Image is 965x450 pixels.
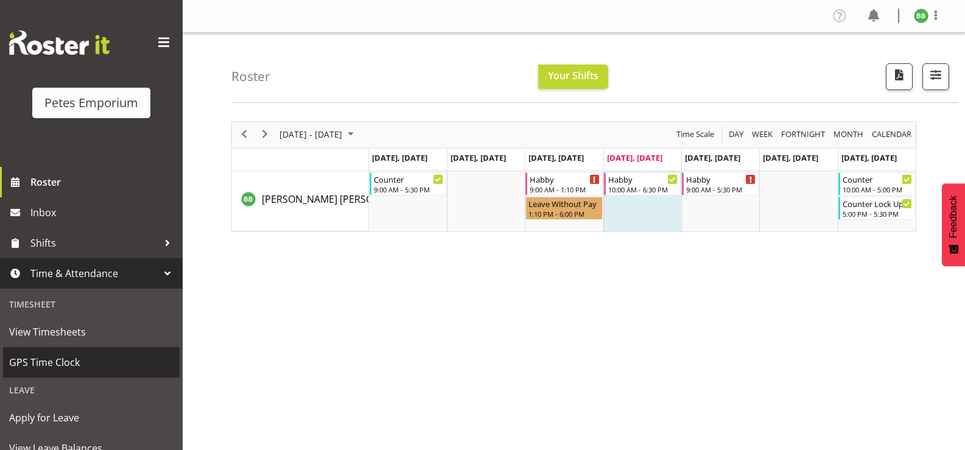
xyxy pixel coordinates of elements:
[278,127,343,142] span: [DATE] - [DATE]
[942,183,965,266] button: Feedback - Show survey
[843,173,912,185] div: Counter
[780,127,826,142] span: Fortnight
[9,30,110,55] img: Rosterit website logo
[528,197,599,209] div: Leave Without Pay
[9,409,174,427] span: Apply for Leave
[528,152,584,163] span: [DATE], [DATE]
[236,127,253,142] button: Previous
[370,172,446,195] div: Beena Beena"s event - Counter Begin From Monday, August 18, 2025 at 9:00:00 AM GMT+12:00 Ends At ...
[374,173,443,185] div: Counter
[9,353,174,371] span: GPS Time Clock
[870,127,914,142] button: Month
[278,127,359,142] button: August 2025
[727,127,746,142] button: Timeline Day
[728,127,745,142] span: Day
[372,152,427,163] span: [DATE], [DATE]
[3,292,180,317] div: Timesheet
[779,127,827,142] button: Fortnight
[262,192,415,206] a: [PERSON_NAME] [PERSON_NAME]
[871,127,913,142] span: calendar
[30,203,177,222] span: Inbox
[838,172,915,195] div: Beena Beena"s event - Counter Begin From Sunday, August 24, 2025 at 10:00:00 AM GMT+12:00 Ends At...
[686,185,756,194] div: 9:00 AM - 5:30 PM
[686,173,756,185] div: Habby
[843,197,912,209] div: Counter Lock Up
[231,121,916,232] div: Timeline Week of August 21, 2025
[44,94,138,112] div: Petes Emporium
[608,185,678,194] div: 10:00 AM - 6:30 PM
[3,378,180,403] div: Leave
[763,152,818,163] span: [DATE], [DATE]
[548,69,598,82] span: Your Shifts
[675,127,717,142] button: Time Scale
[530,173,599,185] div: Habby
[254,122,275,147] div: next period
[369,171,916,231] table: Timeline Week of August 21, 2025
[232,171,369,231] td: Beena Beena resource
[750,127,775,142] button: Timeline Week
[525,197,602,220] div: Beena Beena"s event - Leave Without Pay Begin From Wednesday, August 20, 2025 at 1:10:00 PM GMT+1...
[922,63,949,90] button: Filter Shifts
[257,127,273,142] button: Next
[608,173,678,185] div: Habby
[832,127,865,142] span: Month
[685,152,740,163] span: [DATE], [DATE]
[525,172,602,195] div: Beena Beena"s event - Habby Begin From Wednesday, August 20, 2025 at 9:00:00 AM GMT+12:00 Ends At...
[3,317,180,347] a: View Timesheets
[451,152,506,163] span: [DATE], [DATE]
[843,185,912,194] div: 10:00 AM - 5:00 PM
[751,127,774,142] span: Week
[231,69,270,83] h4: Roster
[682,172,759,195] div: Beena Beena"s event - Habby Begin From Friday, August 22, 2025 at 9:00:00 AM GMT+12:00 Ends At Fr...
[374,185,443,194] div: 9:00 AM - 5:30 PM
[528,209,599,219] div: 1:10 PM - 6:00 PM
[538,65,608,89] button: Your Shifts
[841,152,897,163] span: [DATE], [DATE]
[838,197,915,220] div: Beena Beena"s event - Counter Lock Up Begin From Sunday, August 24, 2025 at 5:00:00 PM GMT+12:00 ...
[530,185,599,194] div: 9:00 AM - 1:10 PM
[234,122,254,147] div: previous period
[604,172,681,195] div: Beena Beena"s event - Habby Begin From Thursday, August 21, 2025 at 10:00:00 AM GMT+12:00 Ends At...
[843,209,912,219] div: 5:00 PM - 5:30 PM
[30,173,177,191] span: Roster
[9,323,174,341] span: View Timesheets
[914,9,928,23] img: beena-bist9974.jpg
[832,127,866,142] button: Timeline Month
[886,63,913,90] button: Download a PDF of the roster according to the set date range.
[30,264,158,283] span: Time & Attendance
[607,152,662,163] span: [DATE], [DATE]
[3,347,180,378] a: GPS Time Clock
[948,195,959,238] span: Feedback
[275,122,361,147] div: August 18 - 24, 2025
[3,403,180,433] a: Apply for Leave
[30,234,158,252] span: Shifts
[675,127,715,142] span: Time Scale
